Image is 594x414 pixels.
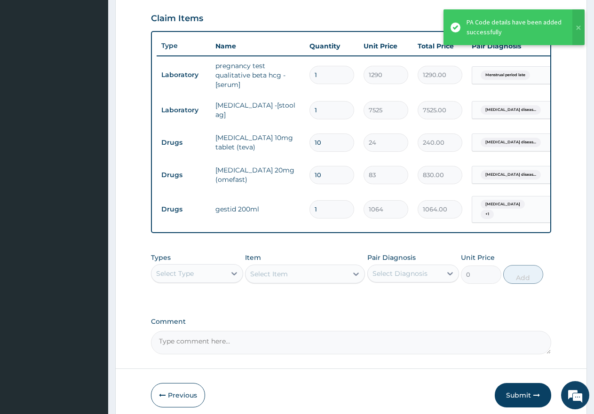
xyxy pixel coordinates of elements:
button: Add [503,265,543,284]
th: Unit Price [359,37,413,55]
label: Item [245,253,261,262]
h3: Claim Items [151,14,203,24]
img: d_794563401_company_1708531726252_794563401 [17,47,38,70]
th: Type [157,37,211,55]
button: Submit [495,383,551,407]
th: Total Price [413,37,467,55]
td: gestid 200ml [211,200,305,219]
td: pregnancy test qualitative beta hcg - [serum] [211,56,305,94]
label: Types [151,254,171,262]
label: Unit Price [461,253,495,262]
span: Menstrual period late [481,70,530,80]
div: Minimize live chat window [154,5,177,27]
td: Drugs [157,201,211,218]
span: [MEDICAL_DATA] [481,200,525,209]
label: Comment [151,318,551,326]
span: + 1 [481,210,494,219]
label: Pair Diagnosis [367,253,416,262]
th: Pair Diagnosis [467,37,570,55]
textarea: Type your message and hit 'Enter' [5,257,179,289]
td: Laboratory [157,66,211,84]
td: [MEDICAL_DATA] 10mg tablet (teva) [211,128,305,156]
th: Quantity [305,37,359,55]
div: Chat with us now [49,53,158,65]
div: PA Code details have been added successfully [467,17,563,37]
td: Laboratory [157,102,211,119]
button: Previous [151,383,205,407]
td: Drugs [157,166,211,184]
td: [MEDICAL_DATA] -[stool ag] [211,96,305,124]
div: Select Diagnosis [372,269,428,278]
div: Select Type [156,269,194,278]
td: Drugs [157,134,211,151]
th: Name [211,37,305,55]
span: [MEDICAL_DATA] diseas... [481,105,541,115]
span: [MEDICAL_DATA] diseas... [481,170,541,180]
td: [MEDICAL_DATA] 20mg (omefast) [211,161,305,189]
span: We're online! [55,118,130,213]
span: [MEDICAL_DATA] diseas... [481,138,541,147]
